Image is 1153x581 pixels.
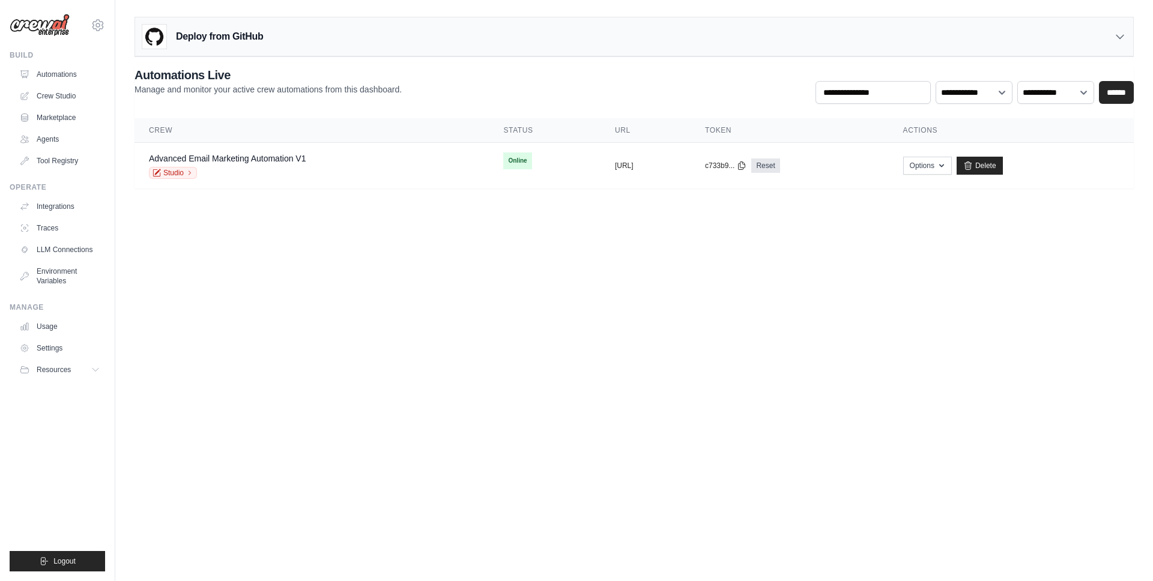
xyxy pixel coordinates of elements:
[14,197,105,216] a: Integrations
[10,551,105,571] button: Logout
[903,157,952,175] button: Options
[705,161,746,170] button: c733b9...
[14,151,105,170] a: Tool Registry
[14,65,105,84] a: Automations
[14,108,105,127] a: Marketplace
[14,339,105,358] a: Settings
[14,262,105,290] a: Environment Variables
[53,556,76,566] span: Logout
[14,360,105,379] button: Resources
[14,130,105,149] a: Agents
[14,240,105,259] a: LLM Connections
[37,365,71,375] span: Resources
[135,67,402,83] h2: Automations Live
[142,25,166,49] img: GitHub Logo
[489,118,600,143] th: Status
[10,50,105,60] div: Build
[10,303,105,312] div: Manage
[889,118,1134,143] th: Actions
[176,29,263,44] h3: Deploy from GitHub
[149,154,306,163] a: Advanced Email Marketing Automation V1
[149,167,197,179] a: Studio
[135,83,402,95] p: Manage and monitor your active crew automations from this dashboard.
[14,317,105,336] a: Usage
[601,118,691,143] th: URL
[751,158,779,173] a: Reset
[135,118,489,143] th: Crew
[10,14,70,37] img: Logo
[691,118,889,143] th: Token
[503,152,531,169] span: Online
[14,86,105,106] a: Crew Studio
[957,157,1003,175] a: Delete
[10,182,105,192] div: Operate
[14,218,105,238] a: Traces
